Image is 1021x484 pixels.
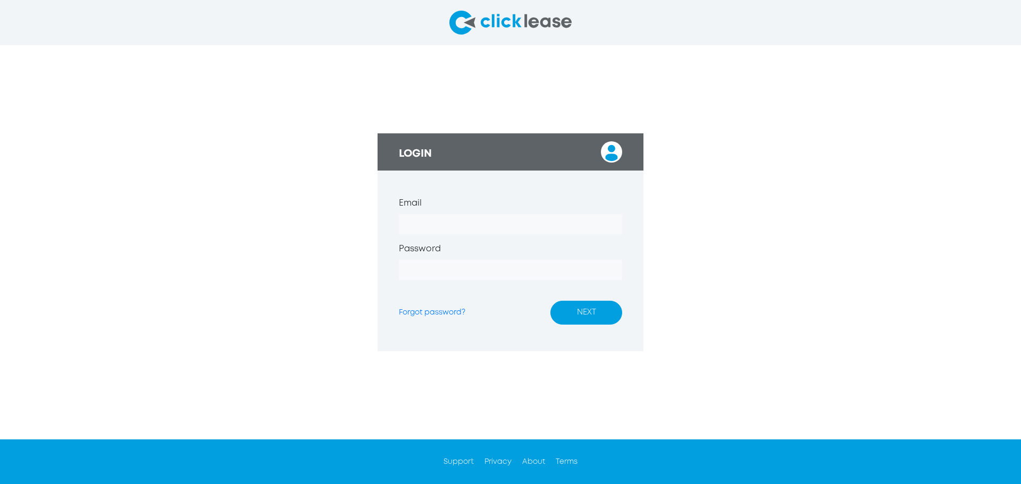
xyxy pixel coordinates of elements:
a: Privacy [484,458,512,465]
a: About [522,458,545,465]
img: login_user.svg [601,141,622,163]
a: Forgot password? [399,309,465,316]
img: click-lease-logo-svg.svg [449,11,572,35]
button: NEXT [550,301,622,325]
a: Support [443,458,474,465]
label: Email [399,197,422,210]
h3: LOGIN [399,148,432,160]
a: Terms [556,458,578,465]
label: Password [399,243,441,256]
